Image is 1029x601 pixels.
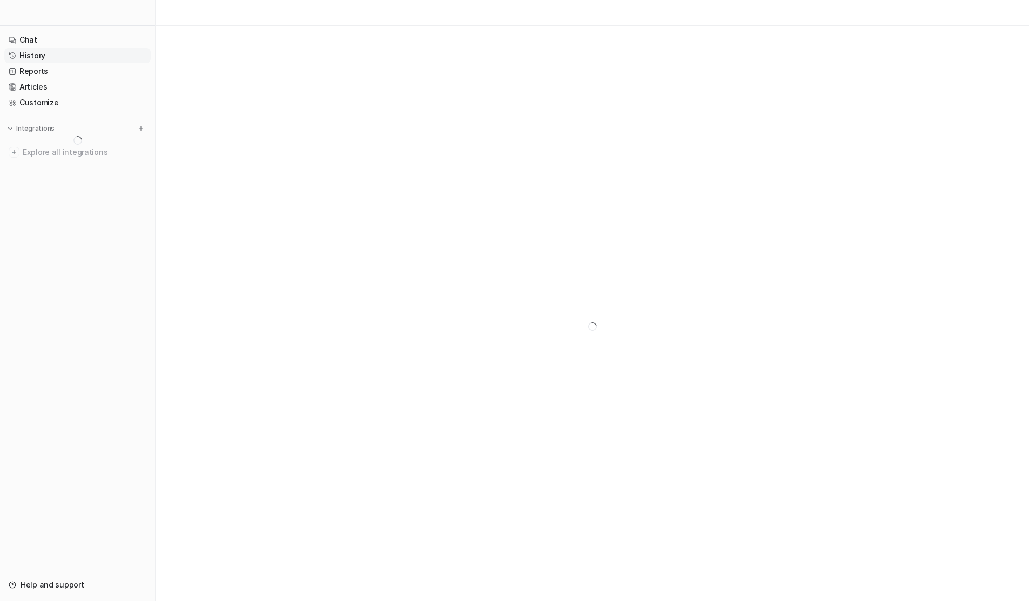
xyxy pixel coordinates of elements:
a: Articles [4,79,151,94]
p: Integrations [16,124,55,133]
a: Help and support [4,577,151,592]
button: Integrations [4,123,58,134]
img: expand menu [6,125,14,132]
img: menu_add.svg [137,125,145,132]
span: Explore all integrations [23,144,146,161]
img: explore all integrations [9,147,19,158]
a: Explore all integrations [4,145,151,160]
a: Customize [4,95,151,110]
a: Reports [4,64,151,79]
a: Chat [4,32,151,48]
a: History [4,48,151,63]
